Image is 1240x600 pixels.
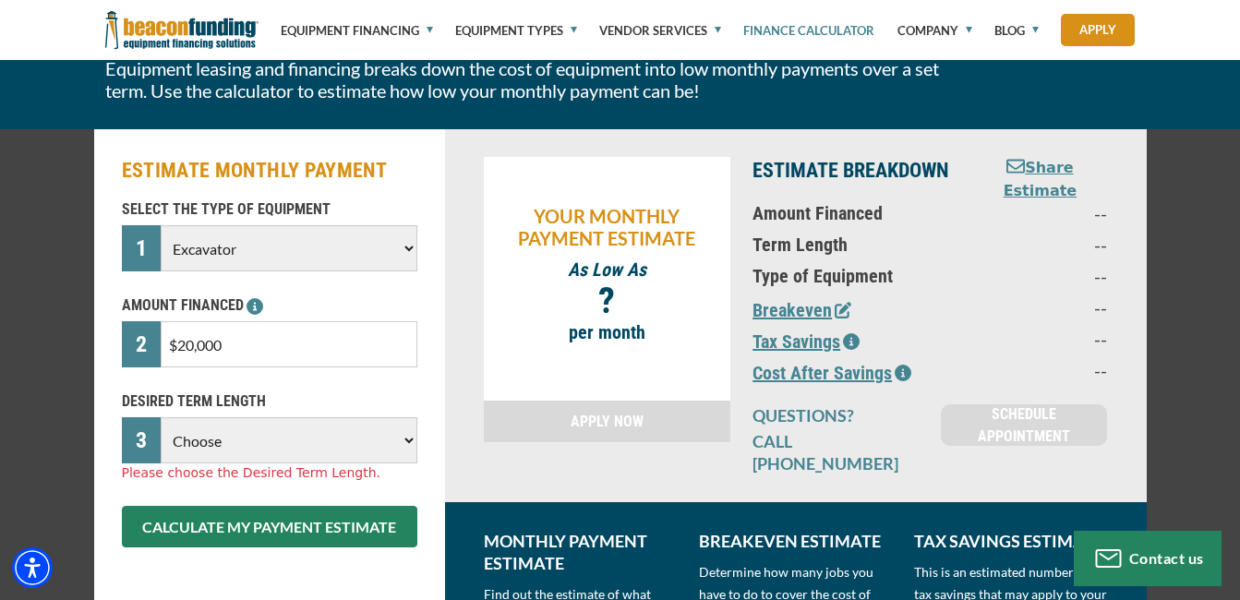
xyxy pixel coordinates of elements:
[493,321,722,343] p: per month
[1061,14,1135,46] a: Apply
[972,328,1107,350] p: --
[12,547,53,588] div: Accessibility Menu
[752,296,851,324] button: Breakeven
[122,463,417,483] div: Please choose the Desired Term Length.
[972,234,1107,256] p: --
[122,294,417,317] p: AMOUNT FINANCED
[752,157,950,185] p: ESTIMATE BREAKDOWN
[914,530,1107,552] p: TAX SAVINGS ESTIMATE
[122,506,417,547] button: CALCULATE MY PAYMENT ESTIMATE
[752,202,950,224] p: Amount Financed
[972,359,1107,381] p: --
[972,202,1107,224] p: --
[699,530,892,552] p: BREAKEVEN ESTIMATE
[484,530,677,574] p: MONTHLY PAYMENT ESTIMATE
[752,265,950,287] p: Type of Equipment
[752,234,950,256] p: Term Length
[752,430,919,474] p: CALL [PHONE_NUMBER]
[493,290,722,312] p: ?
[972,296,1107,318] p: --
[752,328,860,355] button: Tax Savings
[122,198,417,221] p: SELECT THE TYPE OF EQUIPMENT
[161,321,416,367] input: $
[484,401,731,442] a: APPLY NOW
[941,404,1107,446] a: SCHEDULE APPOINTMENT
[1074,531,1222,586] button: Contact us
[105,57,960,102] p: Equipment leasing and financing breaks down the cost of equipment into low monthly payments over ...
[122,321,162,367] div: 2
[752,359,911,387] button: Cost After Savings
[972,265,1107,287] p: --
[122,157,417,185] h2: ESTIMATE MONTHLY PAYMENT
[122,417,162,463] div: 3
[493,258,722,281] p: As Low As
[972,157,1107,202] button: Share Estimate
[752,404,919,426] p: QUESTIONS?
[493,205,722,249] p: YOUR MONTHLY PAYMENT ESTIMATE
[122,225,162,271] div: 1
[122,390,417,413] p: DESIRED TERM LENGTH
[1129,549,1204,567] span: Contact us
